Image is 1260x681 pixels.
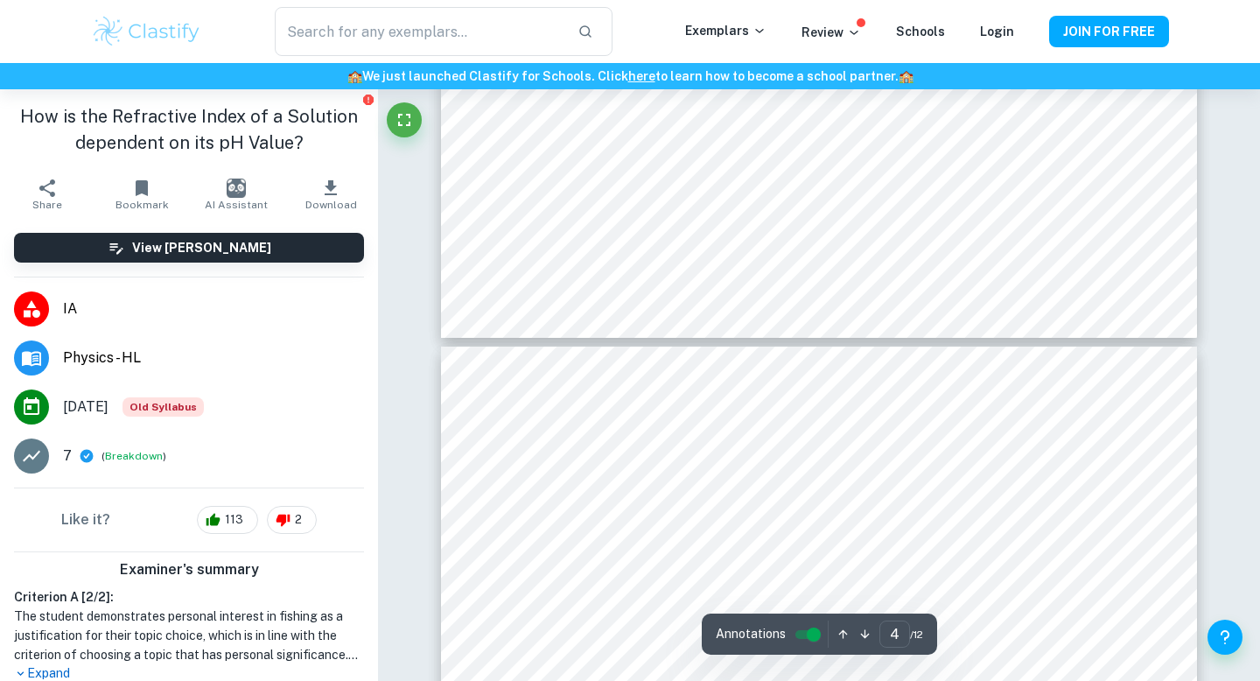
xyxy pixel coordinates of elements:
h6: We just launched Clastify for Schools. Click to learn how to become a school partner. [3,67,1256,86]
button: Bookmark [94,170,189,219]
span: Annotations [716,625,786,643]
h1: The student demonstrates personal interest in fishing as a justification for their topic choice, ... [14,607,364,664]
span: 2 [285,511,311,529]
div: Starting from the May 2025 session, the Physics IA requirements have changed. It's OK to refer to... [122,397,204,417]
h6: Like it? [61,509,110,530]
h6: Criterion A [ 2 / 2 ]: [14,587,364,607]
img: Clastify logo [91,14,202,49]
span: 🏫 [899,69,913,83]
span: / 12 [910,627,923,642]
button: Help and Feedback [1207,620,1242,655]
a: Schools [896,25,945,39]
p: Exemplars [685,21,766,40]
span: IA [63,298,364,319]
button: JOIN FOR FREE [1049,16,1169,47]
h6: Examiner's summary [7,559,371,580]
a: here [628,69,655,83]
span: 🏫 [347,69,362,83]
span: Physics - HL [63,348,364,369]
span: Share [32,199,62,211]
h1: How is the Refractive Index of a Solution dependent on its pH Value? [14,103,364,156]
div: 113 [197,506,258,534]
p: Review [801,23,861,42]
span: AI Assistant [205,199,268,211]
button: Breakdown [105,448,163,464]
h6: View [PERSON_NAME] [132,238,271,257]
span: [DATE] [63,397,108,418]
span: Old Syllabus [122,397,204,417]
button: Report issue [361,93,374,106]
button: Download [283,170,378,219]
input: Search for any exemplars... [275,7,563,56]
span: Bookmark [115,199,169,211]
a: Login [980,25,1014,39]
p: 7 [63,446,72,467]
span: ( ) [101,448,166,465]
img: AI Assistant [227,179,246,198]
span: Download [305,199,357,211]
span: 113 [215,511,253,529]
button: Fullscreen [387,102,422,137]
button: AI Assistant [189,170,283,219]
button: View [PERSON_NAME] [14,233,364,263]
div: 2 [267,506,317,534]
